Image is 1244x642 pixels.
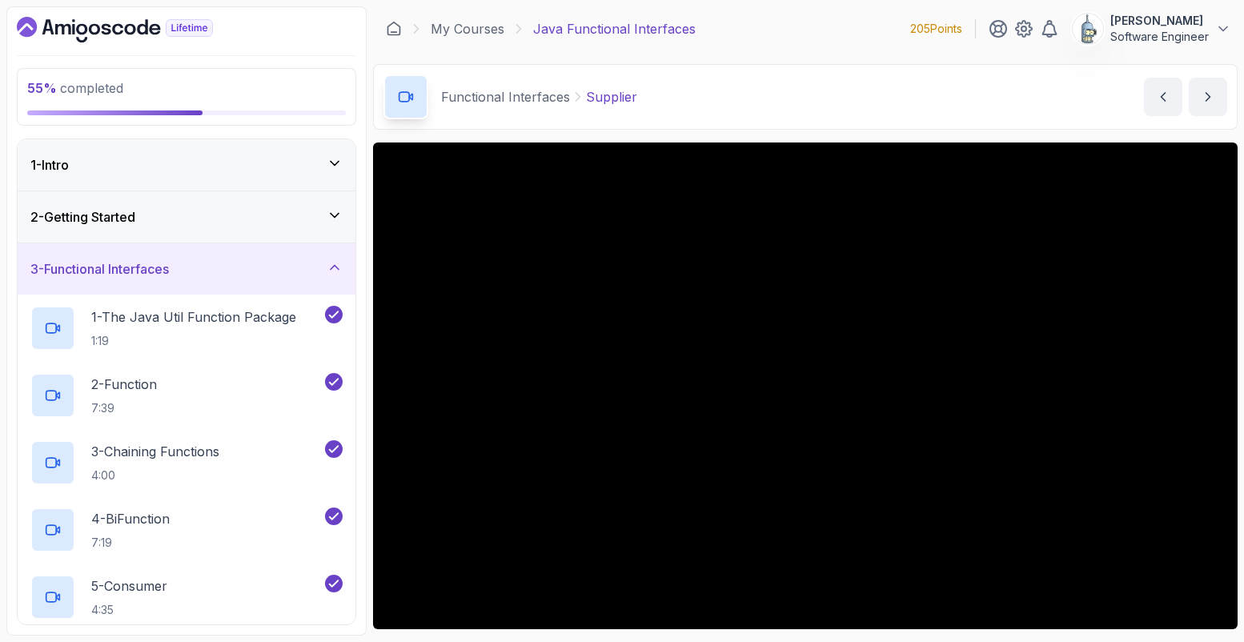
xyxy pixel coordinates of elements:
p: 7:19 [91,535,170,551]
p: Software Engineer [1110,29,1209,45]
button: previous content [1144,78,1182,116]
p: 205 Points [910,21,962,37]
a: Dashboard [17,17,250,42]
button: 4-BiFunction7:19 [30,508,343,552]
p: 1:19 [91,333,296,349]
p: 3 - Chaining Functions [91,442,219,461]
button: 3-Chaining Functions4:00 [30,440,343,485]
img: user profile image [1073,14,1103,44]
p: Supplier [586,87,637,106]
p: 1 - The Java Util Function Package [91,307,296,327]
p: [PERSON_NAME] [1110,13,1209,29]
p: 4:00 [91,467,219,484]
h3: 3 - Functional Interfaces [30,259,169,279]
span: 55 % [27,80,57,96]
button: 5-Consumer4:35 [30,575,343,620]
a: Dashboard [386,21,402,37]
span: completed [27,80,123,96]
button: 3-Functional Interfaces [18,243,355,295]
h3: 1 - Intro [30,155,69,175]
p: 4:35 [91,602,167,618]
p: 2 - Function [91,375,157,394]
button: 2-Function7:39 [30,373,343,418]
p: 7:39 [91,400,157,416]
p: 4 - BiFunction [91,509,170,528]
p: Java Functional Interfaces [533,19,696,38]
a: My Courses [431,19,504,38]
button: 1-Intro [18,139,355,191]
button: user profile image[PERSON_NAME]Software Engineer [1072,13,1231,45]
p: 5 - Consumer [91,576,167,596]
h3: 2 - Getting Started [30,207,135,227]
iframe: 9 - Supplier [373,142,1238,629]
button: next content [1189,78,1227,116]
button: 1-The Java Util Function Package1:19 [30,306,343,351]
p: Functional Interfaces [441,87,570,106]
button: 2-Getting Started [18,191,355,243]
